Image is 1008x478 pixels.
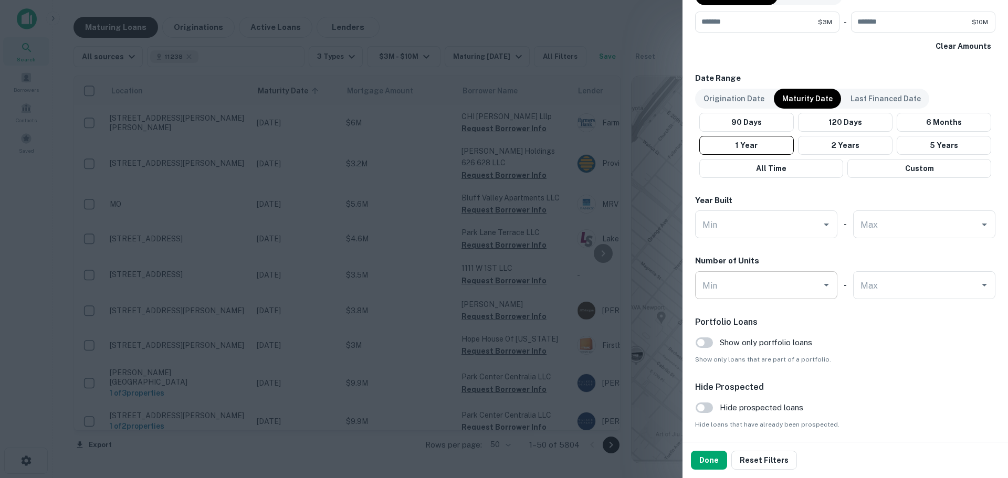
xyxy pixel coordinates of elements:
[699,113,794,132] button: 90 Days
[844,279,847,291] h6: -
[798,136,892,155] button: 2 Years
[819,217,834,232] button: Open
[695,72,995,84] h6: Date Range
[695,381,995,394] h6: Hide Prospected
[844,218,847,230] h6: -
[798,113,892,132] button: 120 Days
[703,93,764,104] p: Origination Date
[731,451,797,470] button: Reset Filters
[695,355,995,364] span: Show only loans that are part of a portfolio.
[720,336,812,349] span: Show only portfolio loans
[699,159,843,178] button: All Time
[695,316,995,328] h6: Portfolio Loans
[931,37,995,56] button: Clear Amounts
[720,401,803,414] span: Hide prospected loans
[819,278,834,292] button: Open
[691,451,727,470] button: Done
[977,278,992,292] button: Open
[695,420,995,429] span: Hide loans that have already been prospected.
[955,394,1008,444] iframe: Chat Widget
[695,255,759,267] h6: Number of Units
[897,136,991,155] button: 5 Years
[818,17,832,27] span: $3M
[972,17,988,27] span: $10M
[977,217,992,232] button: Open
[695,195,732,207] h6: Year Built
[847,159,991,178] button: Custom
[699,136,794,155] button: 1 Year
[782,93,833,104] p: Maturity Date
[844,12,847,33] div: -
[897,113,991,132] button: 6 Months
[850,93,921,104] p: Last Financed Date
